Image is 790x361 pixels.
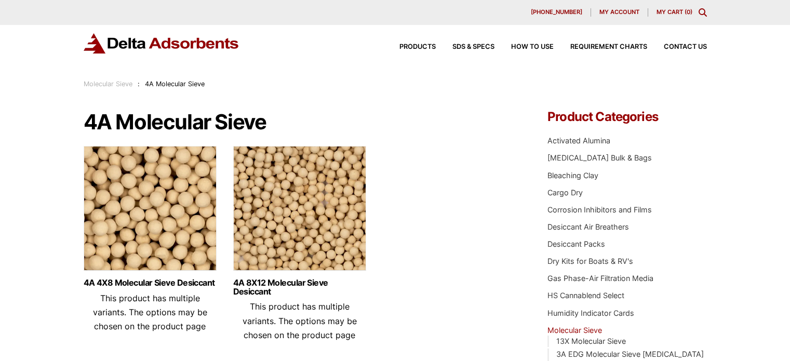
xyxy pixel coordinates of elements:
a: Bleaching Clay [547,171,598,180]
span: [PHONE_NUMBER] [531,9,582,15]
h1: 4A Molecular Sieve [84,111,517,133]
a: Cargo Dry [547,188,583,197]
a: Humidity Indicator Cards [547,309,634,317]
a: 4A 8X12 Molecular Sieve Desiccant [233,278,366,296]
a: Contact Us [647,44,707,50]
span: 4A Molecular Sieve [145,80,205,88]
a: 4A 4X8 Molecular Sieve Desiccant [84,278,217,287]
a: Activated Alumina [547,136,610,145]
span: How to Use [511,44,554,50]
a: Requirement Charts [554,44,647,50]
a: Corrosion Inhibitors and Films [547,205,652,214]
a: Molecular Sieve [84,80,132,88]
span: This product has multiple variants. The options may be chosen on the product page [243,301,357,340]
img: Delta Adsorbents [84,33,239,54]
a: How to Use [494,44,554,50]
a: Gas Phase-Air Filtration Media [547,274,653,283]
a: [PHONE_NUMBER] [523,8,591,17]
a: Molecular Sieve [547,326,602,335]
a: HS Cannablend Select [547,291,624,300]
span: 0 [687,8,690,16]
a: Dry Kits for Boats & RV's [547,257,633,265]
a: Products [383,44,436,50]
span: SDS & SPECS [452,44,494,50]
a: Desiccant Air Breathers [547,222,629,231]
a: My account [591,8,648,17]
span: This product has multiple variants. The options may be chosen on the product page [93,293,207,331]
span: Contact Us [664,44,707,50]
a: My Cart (0) [657,8,692,16]
a: 13X Molecular Sieve [556,337,626,345]
span: Requirement Charts [570,44,647,50]
a: SDS & SPECS [436,44,494,50]
a: Desiccant Packs [547,239,605,248]
span: My account [599,9,639,15]
h4: Product Categories [547,111,706,123]
a: [MEDICAL_DATA] Bulk & Bags [547,153,652,162]
span: : [138,80,140,88]
span: Products [399,44,436,50]
div: Toggle Modal Content [699,8,707,17]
